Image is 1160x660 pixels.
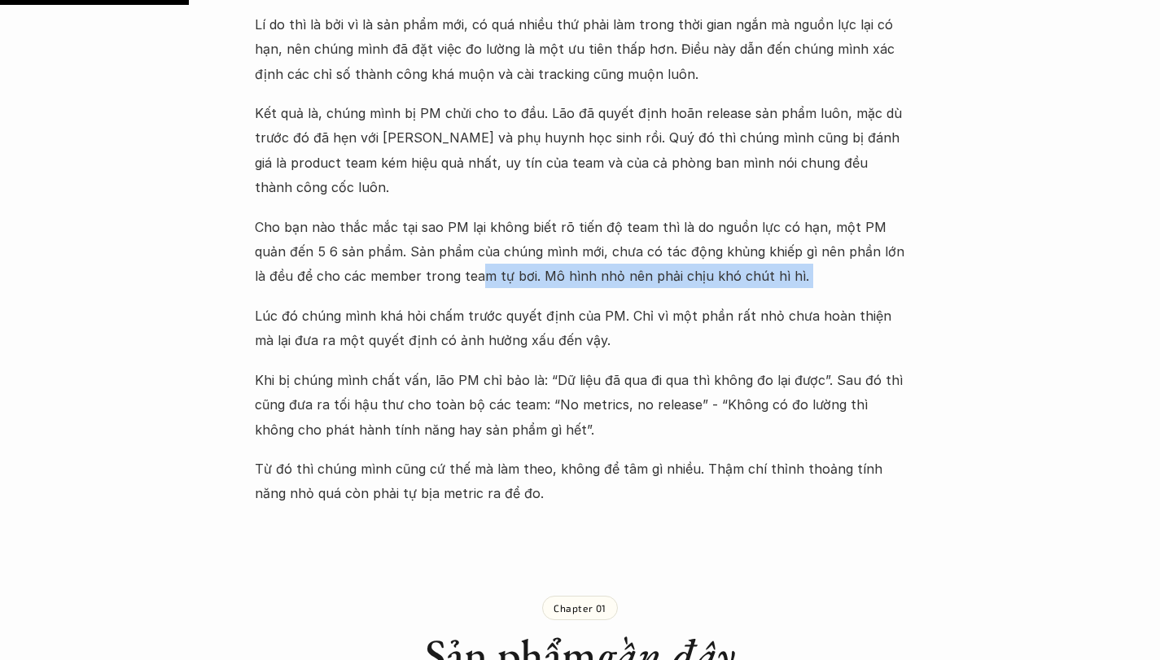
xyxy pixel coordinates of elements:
[255,215,906,289] p: Cho bạn nào thắc mắc tại sao PM lại không biết rõ tiến độ team thì là do nguồn lực có hạn, một PM...
[554,602,606,614] p: Chapter 01
[255,12,906,86] p: Lí do thì là bởi vì là sản phẩm mới, có quá nhiều thứ phải làm trong thời gian ngắn mà nguồn lực ...
[255,101,906,200] p: Kết quả là, chúng mình bị PM chửi cho to đầu. Lão đã quyết định hoãn release sản phẩm luôn, mặc d...
[255,457,906,506] p: Từ đó thì chúng mình cũng cứ thế mà làm theo, không để tâm gì nhiều. Thậm chí thỉnh thoảng tính n...
[255,368,906,442] p: Khi bị chúng mình chất vấn, lão PM chỉ bảo là: “Dữ liệu đã qua đi qua thì không đo lại được”. Sau...
[255,304,906,353] p: Lúc đó chúng mình khá hỏi chấm trước quyết định của PM. Chỉ vì một phần rất nhỏ chưa hoàn thiện m...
